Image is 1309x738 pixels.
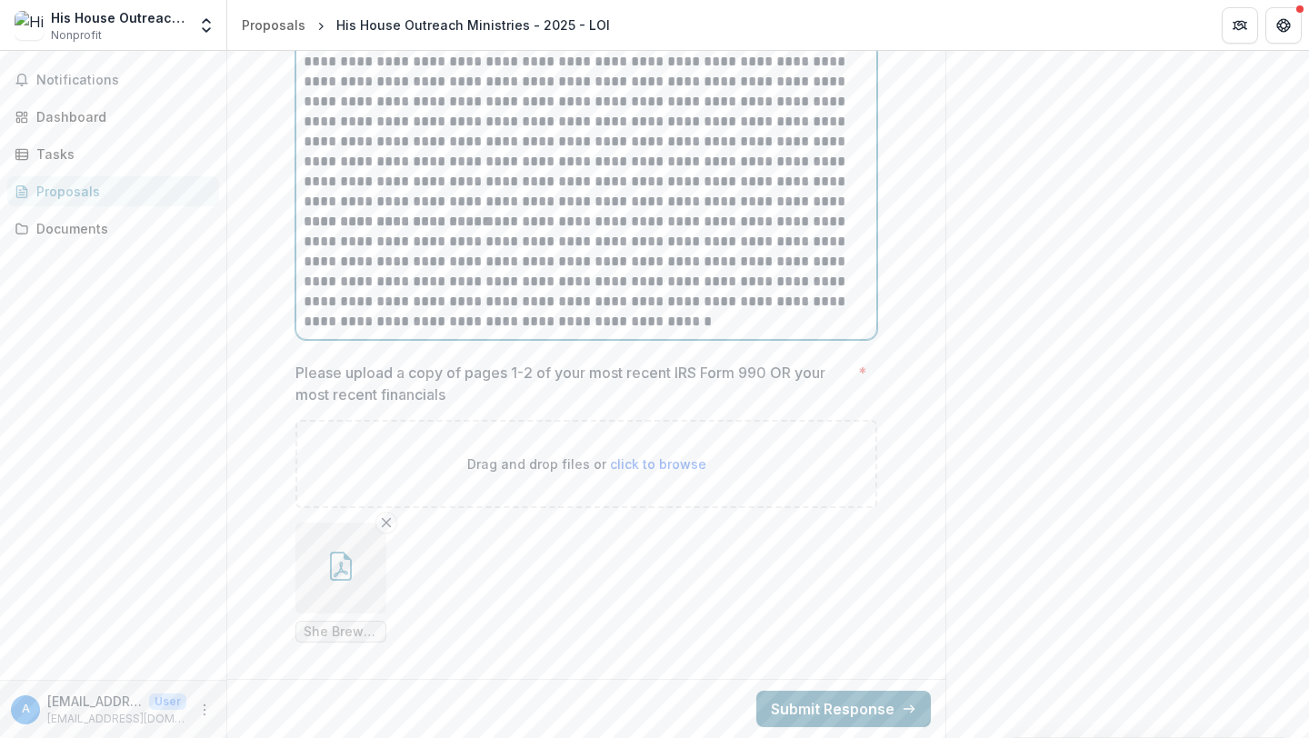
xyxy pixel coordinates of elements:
p: User [149,693,186,710]
p: Drag and drop files or [467,454,706,474]
button: Open entity switcher [194,7,219,44]
p: [EMAIL_ADDRESS][DOMAIN_NAME] [47,711,186,727]
span: She Brews Final 2024 Financials.pdf [304,624,378,640]
span: Nonprofit [51,27,102,44]
nav: breadcrumb [235,12,617,38]
p: Please upload a copy of pages 1-2 of your most recent IRS Form 990 OR your most recent financials [295,362,851,405]
div: Tasks [36,145,205,164]
div: Proposals [36,182,205,201]
div: Remove FileShe Brews Final 2024 Financials.pdf [295,523,386,643]
button: Remove File [375,512,397,534]
a: Tasks [7,139,219,169]
div: Proposals [242,15,305,35]
img: His House Outreach Ministries [15,11,44,40]
button: More [194,699,215,721]
p: [EMAIL_ADDRESS][DOMAIN_NAME] [47,692,142,711]
a: Proposals [7,176,219,206]
button: Get Help [1265,7,1302,44]
a: Documents [7,214,219,244]
div: His House Outreach Ministries - 2025 - LOI [336,15,610,35]
div: Dashboard [36,107,205,126]
button: Partners [1222,7,1258,44]
a: Dashboard [7,102,219,132]
div: admin@shebrewsok.org [22,703,30,715]
span: Notifications [36,73,212,88]
span: click to browse [610,456,706,472]
button: Submit Response [756,691,931,727]
div: Documents [36,219,205,238]
a: Proposals [235,12,313,38]
button: Notifications [7,65,219,95]
div: His House Outreach Ministries [51,8,186,27]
